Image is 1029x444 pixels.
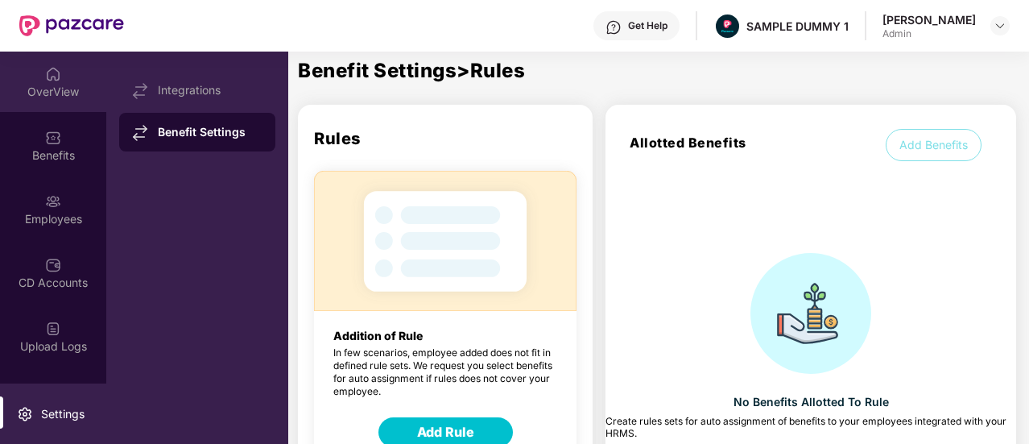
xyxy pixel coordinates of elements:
img: svg+xml;base64,PHN2ZyBpZD0iVXBsb2FkX0xvZ3MiIGRhdGEtbmFtZT0iVXBsb2FkIExvZ3MiIHhtbG5zPSJodHRwOi8vd3... [45,321,61,337]
img: New Pazcare Logo [19,15,124,36]
p: Addition of Rule [314,311,576,342]
h1: Rules [298,105,593,148]
h1: Allotted Benefits [605,135,746,151]
img: svg+xml;base64,PHN2ZyB4bWxucz0iaHR0cDovL3d3dy53My5vcmcvMjAwMC9zdmciIHdpZHRoPSIxNy44MzIiIGhlaWdodD... [132,125,148,141]
img: svg+xml;base64,PHN2ZyBpZD0iSGVscC0zMngzMiIgeG1sbnM9Imh0dHA6Ly93d3cudzMub3JnLzIwMDAvc3ZnIiB3aWR0aD... [605,19,622,35]
img: svg+xml;base64,PHN2ZyB4bWxucz0iaHR0cDovL3d3dy53My5vcmcvMjAwMC9zdmciIHdpZHRoPSIxNy44MzIiIGhlaWdodD... [132,83,148,99]
div: Get Help [628,19,667,32]
p: No Benefits Allotted To Rule [734,393,889,411]
div: [PERSON_NAME] [882,12,976,27]
div: SAMPLE DUMMY 1 [746,19,849,34]
img: Pazcare_Alternative_logo-01-01.png [716,15,739,38]
img: Allotted Benefits Icon [750,253,871,374]
h1: Benefit Settings > Rules [298,61,1029,81]
img: Add Rules Icon [314,171,576,311]
img: svg+xml;base64,PHN2ZyBpZD0iRW1wbG95ZWVzIiB4bWxucz0iaHR0cDovL3d3dy53My5vcmcvMjAwMC9zdmciIHdpZHRoPS... [45,193,61,210]
img: svg+xml;base64,PHN2ZyBpZD0iRHJvcGRvd24tMzJ4MzIiIHhtbG5zPSJodHRwOi8vd3d3LnczLm9yZy8yMDAwL3N2ZyIgd2... [994,19,1006,32]
img: svg+xml;base64,PHN2ZyBpZD0iQmVuZWZpdHMiIHhtbG5zPSJodHRwOi8vd3d3LnczLm9yZy8yMDAwL3N2ZyIgd2lkdGg9Ij... [45,130,61,146]
div: Integrations [158,84,262,97]
p: Create rules sets for auto assignment of benefits to your employees integrated with your HRMS. [605,415,1016,439]
button: Add Benefits [886,129,981,161]
div: Settings [36,406,89,422]
img: svg+xml;base64,PHN2ZyBpZD0iSG9tZSIgeG1sbnM9Imh0dHA6Ly93d3cudzMub3JnLzIwMDAvc3ZnIiB3aWR0aD0iMjAiIG... [45,66,61,82]
div: Benefit Settings [158,124,262,140]
img: svg+xml;base64,PHN2ZyBpZD0iU2V0dGluZy0yMHgyMCIgeG1sbnM9Imh0dHA6Ly93d3cudzMub3JnLzIwMDAvc3ZnIiB3aW... [17,406,33,422]
p: In few scenarios, employee added does not fit in defined rule sets. We request you select benefit... [314,346,576,398]
div: Admin [882,27,976,40]
img: svg+xml;base64,PHN2ZyBpZD0iQ0RfQWNjb3VudHMiIGRhdGEtbmFtZT0iQ0QgQWNjb3VudHMiIHhtbG5zPSJodHRwOi8vd3... [45,257,61,273]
